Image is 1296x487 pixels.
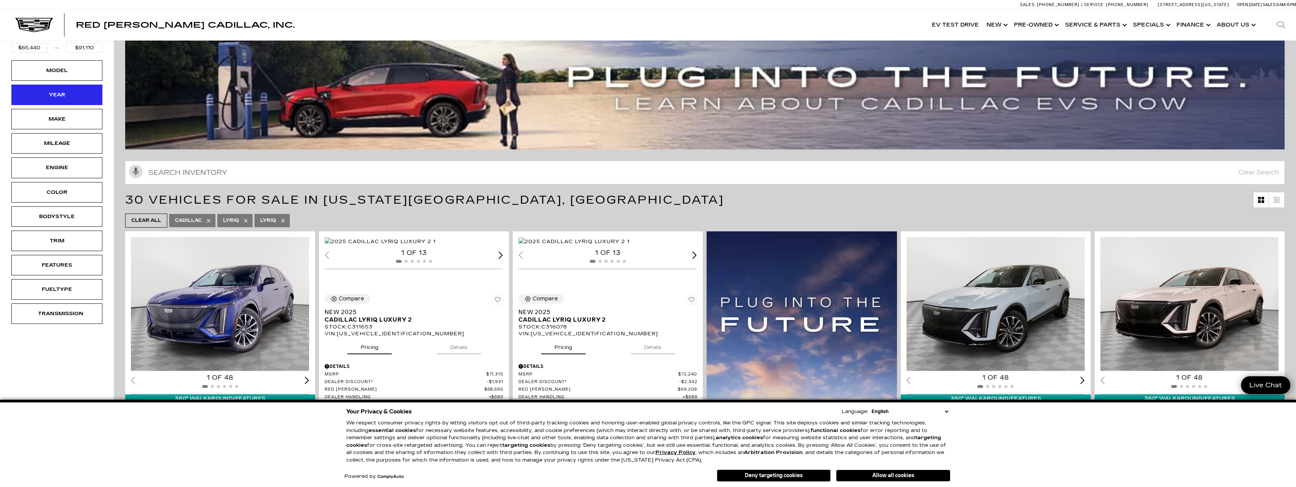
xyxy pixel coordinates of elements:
[1129,10,1173,40] a: Specials
[11,60,102,81] div: ModelModel
[693,251,697,259] div: Next slide
[260,216,276,225] span: LYRIQ
[744,449,803,456] strong: Arbitration Provision
[716,435,763,441] strong: analytics cookies
[38,212,76,221] div: Bodystyle
[1020,2,1036,7] span: Sales:
[125,25,1290,149] img: ev-blog-post-banners4
[518,294,564,304] button: Compare Vehicle
[499,251,503,259] div: Next slide
[76,20,295,30] span: Red [PERSON_NAME] Cadillac, Inc.
[492,294,503,308] button: Save Vehicle
[678,372,697,377] span: $72,240
[38,115,76,123] div: Make
[486,372,504,377] span: $71,315
[339,295,364,302] div: Compare
[631,338,675,354] button: details tab
[347,338,392,354] button: pricing tab
[1100,237,1279,371] div: 1 / 2
[223,216,239,225] span: Lyriq
[305,377,309,384] div: Next slide
[325,316,498,324] span: Cadillac LYRIQ Luxury 2
[38,66,76,75] div: Model
[325,394,503,400] a: Dealer Handling $689
[15,18,53,32] a: Cadillac Dark Logo with Cadillac White Text
[325,387,503,393] a: Red [PERSON_NAME] $68,695
[1020,3,1081,7] a: Sales: [PHONE_NUMBER]
[131,374,309,382] div: 1 of 48
[38,261,76,269] div: Features
[518,316,691,324] span: Cadillac LYRIQ Luxury 2
[377,474,404,479] a: ComplyAuto
[1080,377,1085,384] div: Next slide
[518,394,682,400] span: Dealer Handling
[131,237,309,371] div: 1 / 2
[489,394,504,400] span: $689
[346,435,941,448] strong: targeting cookies
[131,237,309,371] img: 2025 Cadillac LYRIQ Sport 1 1
[11,279,102,300] div: FueltypeFueltype
[1010,10,1061,40] a: Pre-Owned
[325,237,503,246] div: 1 / 2
[518,387,677,393] span: Red [PERSON_NAME]
[1158,2,1229,7] a: [STREET_ADDRESS][US_STATE]
[1254,192,1269,207] a: Grid View
[325,237,436,246] img: 2025 Cadillac LYRIQ Luxury 2 1
[518,308,691,316] span: New 2025
[1100,237,1279,371] img: 2025 Cadillac LYRIQ Sport 2 1
[125,193,724,207] span: 30 Vehicles for Sale in [US_STATE][GEOGRAPHIC_DATA], [GEOGRAPHIC_DATA]
[518,330,697,337] div: VIN: [US_VEHICLE_IDENTIFICATION_NUMBER]
[11,109,102,129] div: MakeMake
[541,338,586,354] button: pricing tab
[76,21,295,29] a: Red [PERSON_NAME] Cadillac, Inc.
[325,294,370,304] button: Compare Vehicle
[125,394,315,403] div: 360° WalkAround/Features
[1081,3,1150,7] a: Service: [PHONE_NUMBER]
[870,408,950,415] select: Language Select
[325,249,503,257] div: 1 of 13
[325,372,486,377] span: MSRP
[533,295,558,302] div: Compare
[901,394,1091,403] div: 360° WalkAround/Features
[11,30,103,53] div: Price
[38,188,76,196] div: Color
[346,406,412,417] span: Your Privacy & Cookies
[683,394,697,400] span: $689
[175,216,202,225] span: Cadillac
[325,324,503,330] div: Stock : C311653
[518,363,697,370] div: Pricing Details - New 2025 Cadillac LYRIQ Luxury 2
[842,409,868,414] div: Language:
[906,237,1085,371] img: 2025 Cadillac LYRIQ Sport 2 1
[1061,10,1129,40] a: Service & Parts
[38,309,76,318] div: Transmission
[11,231,102,251] div: TrimTrim
[38,163,76,172] div: Engine
[11,255,102,275] div: FeaturesFeatures
[906,374,1085,382] div: 1 of 48
[344,474,404,479] div: Powered by
[518,372,697,377] a: MSRP $72,240
[1263,2,1276,7] span: Sales:
[518,379,697,385] a: Dealer Discount* $2,342
[325,372,503,377] a: MSRP $71,315
[325,379,503,385] a: Dealer Discount* $1,931
[129,165,143,178] svg: Click to toggle on voice search
[1237,2,1262,7] span: Open [DATE]
[11,206,102,227] div: BodystyleBodystyle
[1106,2,1148,7] span: [PHONE_NUMBER]
[11,43,48,53] input: Minimum
[325,308,498,316] span: New 2025
[1037,2,1079,7] span: [PHONE_NUMBER]
[38,91,76,99] div: Year
[518,387,697,393] a: Red [PERSON_NAME] $69,209
[518,249,697,257] div: 1 of 13
[518,237,630,246] img: 2025 Cadillac LYRIQ Luxury 2 1
[1095,394,1285,403] div: 360° WalkAround/Features
[518,394,697,400] a: Dealer Handling $689
[125,161,1285,184] input: Search Inventory
[325,363,503,370] div: Pricing Details - New 2025 Cadillac LYRIQ Luxury 2
[38,285,76,294] div: Fueltype
[811,427,861,434] strong: functional cookies
[369,427,416,434] strong: essential cookies
[1100,374,1279,382] div: 1 of 48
